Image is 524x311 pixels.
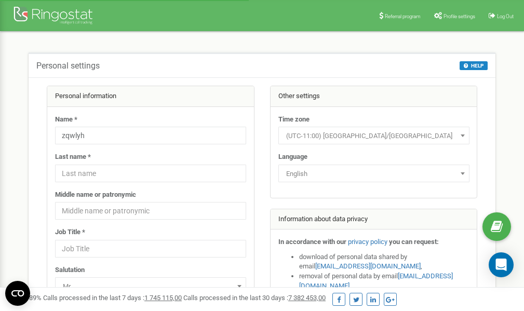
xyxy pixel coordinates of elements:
[389,238,439,246] strong: you can request:
[315,262,421,270] a: [EMAIL_ADDRESS][DOMAIN_NAME]
[278,238,346,246] strong: In accordance with our
[55,165,246,182] input: Last name
[271,209,477,230] div: Information about data privacy
[271,86,477,107] div: Other settings
[278,152,307,162] label: Language
[55,227,85,237] label: Job Title *
[55,190,136,200] label: Middle name or patronymic
[59,279,243,294] span: Mr.
[36,61,100,71] h5: Personal settings
[5,281,30,306] button: Open CMP widget
[278,165,469,182] span: English
[288,294,326,302] u: 7 382 453,00
[278,127,469,144] span: (UTC-11:00) Pacific/Midway
[55,127,246,144] input: Name
[299,252,469,272] li: download of personal data shared by email ,
[183,294,326,302] span: Calls processed in the last 30 days :
[497,13,514,19] span: Log Out
[444,13,475,19] span: Profile settings
[489,252,514,277] div: Open Intercom Messenger
[55,240,246,258] input: Job Title
[385,13,421,19] span: Referral program
[55,115,77,125] label: Name *
[55,202,246,220] input: Middle name or patronymic
[278,115,310,125] label: Time zone
[299,272,469,291] li: removal of personal data by email ,
[55,265,85,275] label: Salutation
[460,61,488,70] button: HELP
[43,294,182,302] span: Calls processed in the last 7 days :
[282,167,466,181] span: English
[348,238,387,246] a: privacy policy
[282,129,466,143] span: (UTC-11:00) Pacific/Midway
[47,86,254,107] div: Personal information
[144,294,182,302] u: 1 745 115,00
[55,277,246,295] span: Mr.
[55,152,91,162] label: Last name *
